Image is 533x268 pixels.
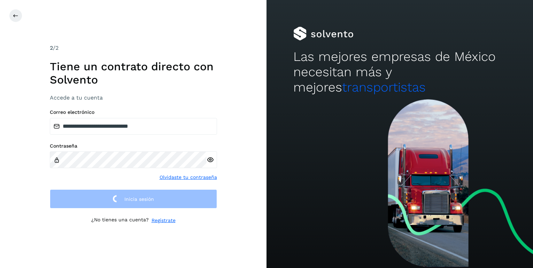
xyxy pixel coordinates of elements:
span: transportistas [342,80,426,95]
h2: Las mejores empresas de México necesitan más y mejores [293,49,507,95]
div: /2 [50,44,217,52]
button: Inicia sesión [50,189,217,208]
a: Olvidaste tu contraseña [160,174,217,181]
p: ¿No tienes una cuenta? [91,217,149,224]
h3: Accede a tu cuenta [50,94,217,101]
span: Inicia sesión [124,197,154,202]
label: Contraseña [50,143,217,149]
label: Correo electrónico [50,109,217,115]
h1: Tiene un contrato directo con Solvento [50,60,217,87]
a: Regístrate [152,217,176,224]
span: 2 [50,45,53,51]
